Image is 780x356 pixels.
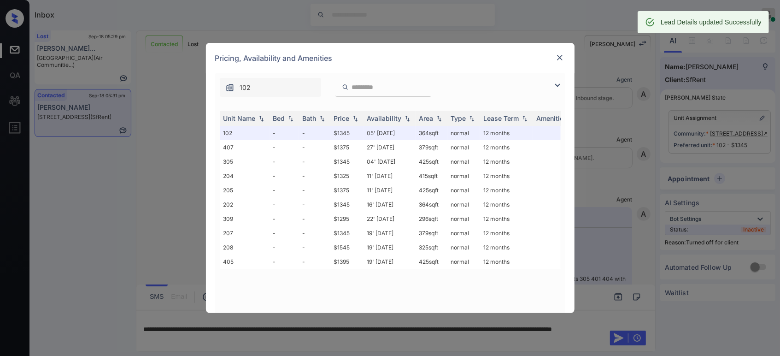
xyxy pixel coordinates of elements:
[273,114,285,122] div: Bed
[416,183,447,197] td: 425 sqft
[270,140,299,154] td: -
[480,240,533,255] td: 12 months
[480,255,533,269] td: 12 months
[299,197,330,212] td: -
[447,154,480,169] td: normal
[416,226,447,240] td: 379 sqft
[317,115,327,122] img: sorting
[447,226,480,240] td: normal
[220,169,270,183] td: 204
[330,255,364,269] td: $1395
[330,154,364,169] td: $1345
[270,169,299,183] td: -
[480,154,533,169] td: 12 months
[299,212,330,226] td: -
[480,169,533,183] td: 12 months
[520,115,529,122] img: sorting
[330,212,364,226] td: $1295
[364,197,416,212] td: 16' [DATE]
[364,212,416,226] td: 22' [DATE]
[364,226,416,240] td: 19' [DATE]
[299,154,330,169] td: -
[299,255,330,269] td: -
[303,114,317,122] div: Bath
[270,226,299,240] td: -
[416,126,447,140] td: 364 sqft
[447,197,480,212] td: normal
[299,183,330,197] td: -
[351,115,360,122] img: sorting
[480,212,533,226] td: 12 months
[416,197,447,212] td: 364 sqft
[270,183,299,197] td: -
[270,126,299,140] td: -
[220,212,270,226] td: 309
[220,226,270,240] td: 207
[270,197,299,212] td: -
[225,83,235,92] img: icon-zuma
[480,140,533,154] td: 12 months
[330,140,364,154] td: $1375
[416,154,447,169] td: 425 sqft
[330,226,364,240] td: $1345
[270,255,299,269] td: -
[299,140,330,154] td: -
[364,240,416,255] td: 19' [DATE]
[480,126,533,140] td: 12 months
[270,154,299,169] td: -
[447,255,480,269] td: normal
[220,140,270,154] td: 407
[299,226,330,240] td: -
[364,126,416,140] td: 05' [DATE]
[480,197,533,212] td: 12 months
[364,255,416,269] td: 19' [DATE]
[240,83,251,93] span: 102
[364,140,416,154] td: 27' [DATE]
[416,140,447,154] td: 379 sqft
[480,183,533,197] td: 12 months
[434,115,444,122] img: sorting
[537,114,568,122] div: Amenities
[220,126,270,140] td: 102
[220,154,270,169] td: 305
[447,183,480,197] td: normal
[364,154,416,169] td: 04' [DATE]
[330,240,364,255] td: $1545
[330,197,364,212] td: $1345
[220,240,270,255] td: 208
[419,114,434,122] div: Area
[299,169,330,183] td: -
[416,169,447,183] td: 415 sqft
[555,53,564,62] img: close
[364,183,416,197] td: 11' [DATE]
[330,169,364,183] td: $1325
[447,126,480,140] td: normal
[220,197,270,212] td: 202
[447,240,480,255] td: normal
[403,115,412,122] img: sorting
[661,14,762,30] div: Lead Details updated Successfully
[286,115,295,122] img: sorting
[367,114,402,122] div: Availability
[480,226,533,240] td: 12 months
[334,114,350,122] div: Price
[220,255,270,269] td: 405
[330,183,364,197] td: $1375
[299,126,330,140] td: -
[257,115,266,122] img: sorting
[467,115,476,122] img: sorting
[451,114,466,122] div: Type
[416,255,447,269] td: 425 sqft
[447,140,480,154] td: normal
[447,169,480,183] td: normal
[330,126,364,140] td: $1345
[223,114,256,122] div: Unit Name
[206,43,575,73] div: Pricing, Availability and Amenities
[270,240,299,255] td: -
[484,114,519,122] div: Lease Term
[416,212,447,226] td: 296 sqft
[342,83,349,91] img: icon-zuma
[364,169,416,183] td: 11' [DATE]
[220,183,270,197] td: 205
[270,212,299,226] td: -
